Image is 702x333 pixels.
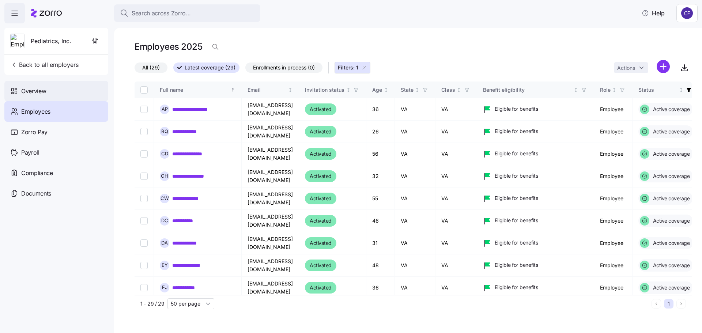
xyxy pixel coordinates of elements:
input: Select record 6 [140,217,148,224]
span: Zorro Pay [21,128,48,137]
div: Status [638,86,678,94]
a: Payroll [4,142,108,163]
input: Select record 1 [140,106,148,113]
td: [EMAIL_ADDRESS][DOMAIN_NAME] [242,277,299,299]
div: Not sorted [456,87,461,92]
th: AgeNot sorted [366,82,395,98]
td: [EMAIL_ADDRESS][DOMAIN_NAME] [242,188,299,210]
td: VA [435,165,477,188]
span: Activated [310,194,332,203]
td: VA [395,254,435,277]
td: VA [395,188,435,210]
td: [EMAIL_ADDRESS][DOMAIN_NAME] [242,210,299,232]
input: Select all records [140,86,148,94]
a: Overview [4,81,108,101]
div: State [401,86,414,94]
span: Activated [310,150,332,158]
td: 55 [366,188,395,210]
span: C H [161,174,168,178]
span: D A [161,241,168,245]
span: A P [162,107,168,111]
th: RoleNot sorted [594,82,633,98]
div: Not sorted [573,87,578,92]
span: Compliance [21,169,53,178]
td: VA [435,98,477,121]
button: Filters: 1 [335,62,370,73]
div: Invitation status [305,86,344,94]
span: C W [161,196,169,201]
span: C D [161,151,168,156]
span: Search across Zorro... [132,9,191,18]
td: Employee [594,277,633,299]
td: 36 [366,277,395,299]
td: Employee [594,98,633,121]
div: Age [372,86,382,94]
td: VA [435,254,477,277]
span: Active coverage [651,150,690,158]
span: Active coverage [651,239,690,247]
td: [EMAIL_ADDRESS][DOMAIN_NAME] [242,232,299,254]
button: Search across Zorro... [114,4,260,22]
span: E Y [162,263,168,268]
span: Activated [310,216,332,225]
span: Activated [310,172,332,181]
th: StatusNot sorted [633,82,699,98]
span: Active coverage [651,217,690,224]
span: Latest coverage (29) [185,63,235,72]
input: Select record 3 [140,150,148,158]
span: All (29) [142,63,160,72]
td: Employee [594,254,633,277]
span: Actions [617,65,635,71]
td: VA [395,232,435,254]
span: Documents [21,189,51,198]
div: Email [248,86,287,94]
div: Not sorted [384,87,389,92]
div: Not sorted [288,87,293,92]
a: Documents [4,183,108,204]
div: Not sorted [612,87,617,92]
span: Activated [310,283,332,292]
th: Full nameSorted ascending [154,82,242,98]
div: Full name [160,86,229,94]
button: Previous page [652,299,661,309]
td: [EMAIL_ADDRESS][DOMAIN_NAME] [242,98,299,121]
td: VA [395,210,435,232]
td: [EMAIL_ADDRESS][DOMAIN_NAME] [242,121,299,143]
input: Select record 7 [140,239,148,247]
span: Active coverage [651,106,690,113]
span: Eligible for benefits [495,217,538,224]
input: Select record 4 [140,173,148,180]
td: 46 [366,210,395,232]
span: Eligible for benefits [495,172,538,179]
td: VA [395,121,435,143]
td: VA [435,188,477,210]
td: [EMAIL_ADDRESS][DOMAIN_NAME] [242,165,299,188]
span: Active coverage [651,128,690,135]
button: Actions [614,62,648,73]
span: Filters: 1 [338,64,358,71]
div: Not sorted [679,87,684,92]
input: Select record 2 [140,128,148,135]
span: Activated [310,261,332,270]
td: Employee [594,165,633,188]
td: 36 [366,98,395,121]
span: B Q [161,129,168,134]
span: Activated [310,239,332,247]
div: Role [600,86,611,94]
input: Select record 8 [140,262,148,269]
h1: Employees 2025 [135,41,202,52]
td: 31 [366,232,395,254]
button: Help [636,6,671,20]
span: Back to all employers [10,60,79,69]
a: Employees [4,101,108,122]
div: Class [441,86,455,94]
button: Back to all employers [7,57,82,72]
td: Employee [594,210,633,232]
span: Active coverage [651,195,690,202]
th: Benefit eligibilityNot sorted [477,82,594,98]
td: Employee [594,121,633,143]
td: VA [435,210,477,232]
span: Eligible for benefits [495,261,538,269]
td: [EMAIL_ADDRESS][DOMAIN_NAME] [242,254,299,277]
th: EmailNot sorted [242,82,299,98]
